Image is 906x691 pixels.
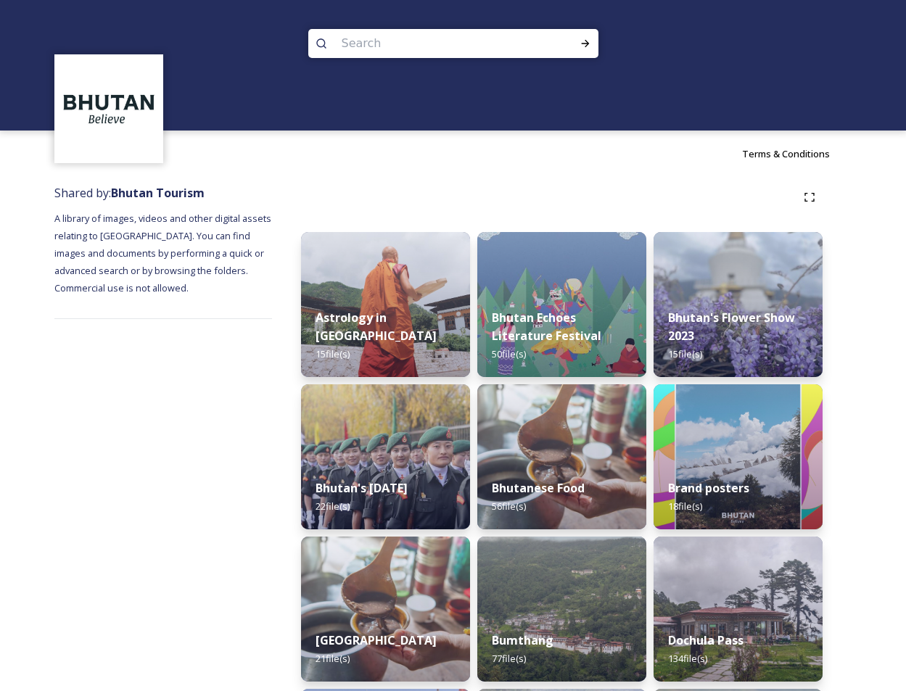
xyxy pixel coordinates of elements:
strong: Bhutan's Flower Show 2023 [668,310,795,344]
strong: Bhutan Tourism [111,185,205,201]
a: Terms & Conditions [742,145,852,162]
img: 2022-10-01%252011.41.43.jpg [654,537,823,682]
strong: Bumthang [492,632,553,648]
span: 22 file(s) [316,500,350,513]
span: Shared by: [54,185,205,201]
strong: Astrology in [GEOGRAPHIC_DATA] [316,310,437,344]
span: 134 file(s) [668,652,707,665]
span: 50 file(s) [492,347,526,360]
img: Bhutan%2520National%2520Day10.jpg [301,384,470,529]
img: BT_Logo_BB_Lockup_CMYK_High%2520Res.jpg [57,57,162,162]
span: Terms & Conditions [742,147,830,160]
span: 15 file(s) [316,347,350,360]
span: 21 file(s) [316,652,350,665]
img: Bhutan%2520Flower%2520Show2.jpg [654,232,823,377]
strong: Bhutan's [DATE] [316,480,408,496]
span: 15 file(s) [668,347,702,360]
strong: Brand posters [668,480,749,496]
span: 77 file(s) [492,652,526,665]
span: A library of images, videos and other digital assets relating to [GEOGRAPHIC_DATA]. You can find ... [54,212,273,294]
span: 18 file(s) [668,500,702,513]
img: Bumdeling%2520090723%2520by%2520Amp%2520Sripimanwat-4.jpg [477,384,646,529]
img: Bumdeling%2520090723%2520by%2520Amp%2520Sripimanwat-4%25202.jpg [301,537,470,682]
span: 56 file(s) [492,500,526,513]
strong: Dochula Pass [668,632,744,648]
img: Bumthang%2520180723%2520by%2520Amp%2520Sripimanwat-20.jpg [477,537,646,682]
strong: Bhutan Echoes Literature Festival [492,310,601,344]
strong: [GEOGRAPHIC_DATA] [316,632,437,648]
input: Search [334,28,533,59]
img: _SCH1465.jpg [301,232,470,377]
strong: Bhutanese Food [492,480,585,496]
img: Bhutan_Believe_800_1000_4.jpg [654,384,823,529]
img: Bhutan%2520Echoes7.jpg [477,232,646,377]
